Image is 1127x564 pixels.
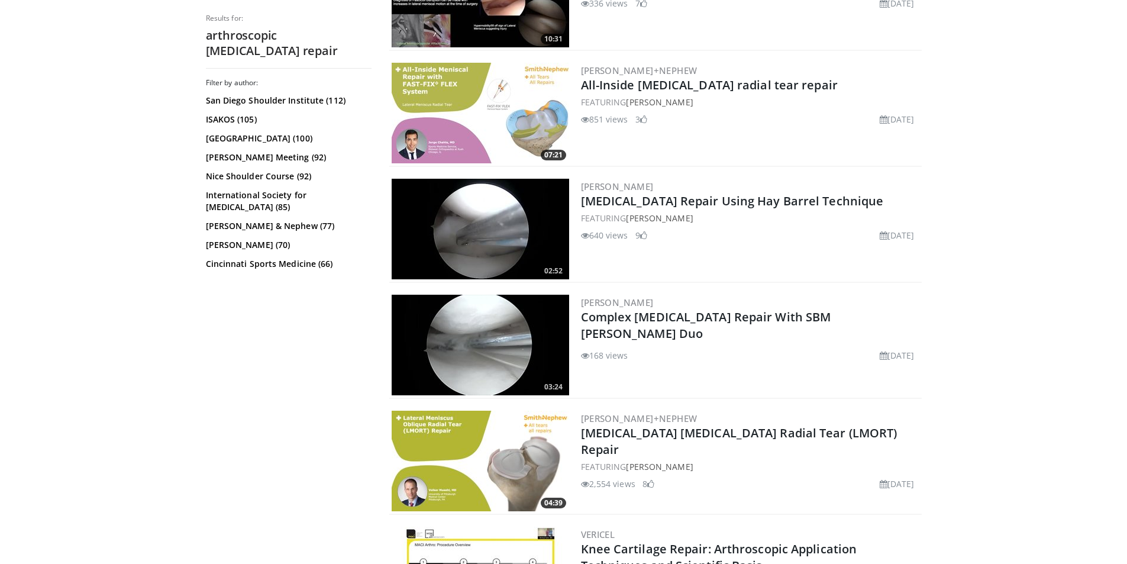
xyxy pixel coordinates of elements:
[642,478,654,490] li: 8
[392,411,569,511] a: 04:39
[206,258,369,270] a: Cincinnati Sports Medicine (66)
[581,412,697,424] a: [PERSON_NAME]+Nephew
[541,498,566,508] span: 04:39
[581,425,897,457] a: [MEDICAL_DATA] [MEDICAL_DATA] Radial Tear (LMORT) Repair
[206,239,369,251] a: [PERSON_NAME] (70)
[581,229,628,241] li: 640 views
[206,95,369,107] a: San Diego Shoulder Institute (112)
[581,460,919,473] div: FEATURING
[392,179,569,279] a: 02:52
[880,113,915,125] li: [DATE]
[581,65,697,76] a: [PERSON_NAME]+Nephew
[206,78,372,88] h3: Filter by author:
[581,193,884,209] a: [MEDICAL_DATA] Repair Using Hay Barrel Technique
[206,220,369,232] a: [PERSON_NAME] & Nephew (77)
[626,96,693,108] a: [PERSON_NAME]
[635,229,647,241] li: 9
[392,295,569,395] img: bff37d31-2e68-4d49-9ca0-74827d30edbb.300x170_q85_crop-smart_upscale.jpg
[206,189,369,213] a: International Society for [MEDICAL_DATA] (85)
[392,295,569,395] a: 03:24
[626,461,693,472] a: [PERSON_NAME]
[541,34,566,44] span: 10:31
[206,152,369,163] a: [PERSON_NAME] Meeting (92)
[880,349,915,362] li: [DATE]
[581,349,628,362] li: 168 views
[581,181,654,192] a: [PERSON_NAME]
[581,478,635,490] li: 2,554 views
[880,478,915,490] li: [DATE]
[880,229,915,241] li: [DATE]
[581,296,654,308] a: [PERSON_NAME]
[206,114,369,125] a: ISAKOS (105)
[581,96,919,108] div: FEATURING
[206,28,372,59] h2: arthroscopic [MEDICAL_DATA] repair
[581,528,615,540] a: Vericel
[206,133,369,144] a: [GEOGRAPHIC_DATA] (100)
[206,14,372,23] p: Results for:
[392,411,569,511] img: e7f3e511-d123-4cb9-bc33-66ac8cc781b3.300x170_q85_crop-smart_upscale.jpg
[581,113,628,125] li: 851 views
[581,77,838,93] a: All-Inside [MEDICAL_DATA] radial tear repair
[541,382,566,392] span: 03:24
[392,63,569,163] img: c86a3304-9198-43f0-96be-d6f8d7407bb4.300x170_q85_crop-smart_upscale.jpg
[392,63,569,163] a: 07:21
[581,212,919,224] div: FEATURING
[206,170,369,182] a: Nice Shoulder Course (92)
[392,179,569,279] img: 0d7cc754-e1d8-49db-b078-aae5fc606ba8.300x170_q85_crop-smart_upscale.jpg
[541,150,566,160] span: 07:21
[626,212,693,224] a: [PERSON_NAME]
[581,309,831,341] a: Complex [MEDICAL_DATA] Repair With SBM [PERSON_NAME] Duo
[635,113,647,125] li: 3
[541,266,566,276] span: 02:52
